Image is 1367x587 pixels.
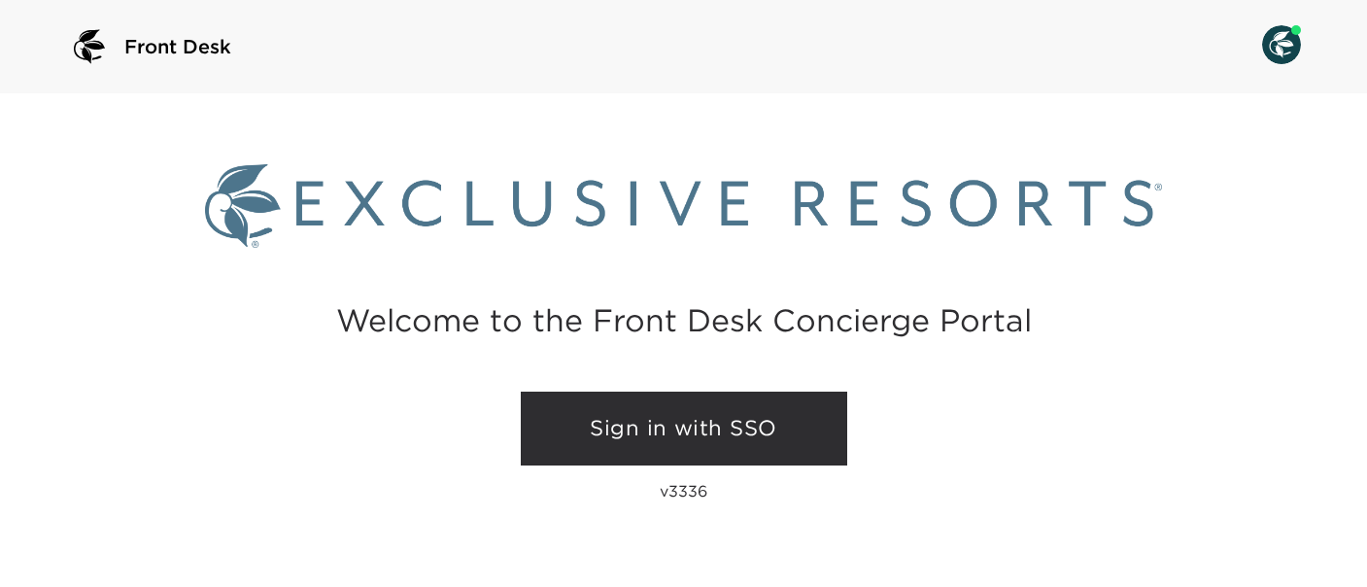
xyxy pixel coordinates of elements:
img: Exclusive Resorts logo [205,164,1162,248]
img: logo [66,23,113,70]
h2: Welcome to the Front Desk Concierge Portal [336,305,1032,335]
a: Sign in with SSO [521,392,847,466]
img: User [1262,25,1301,64]
p: v3336 [660,481,707,501]
span: Front Desk [124,33,231,60]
